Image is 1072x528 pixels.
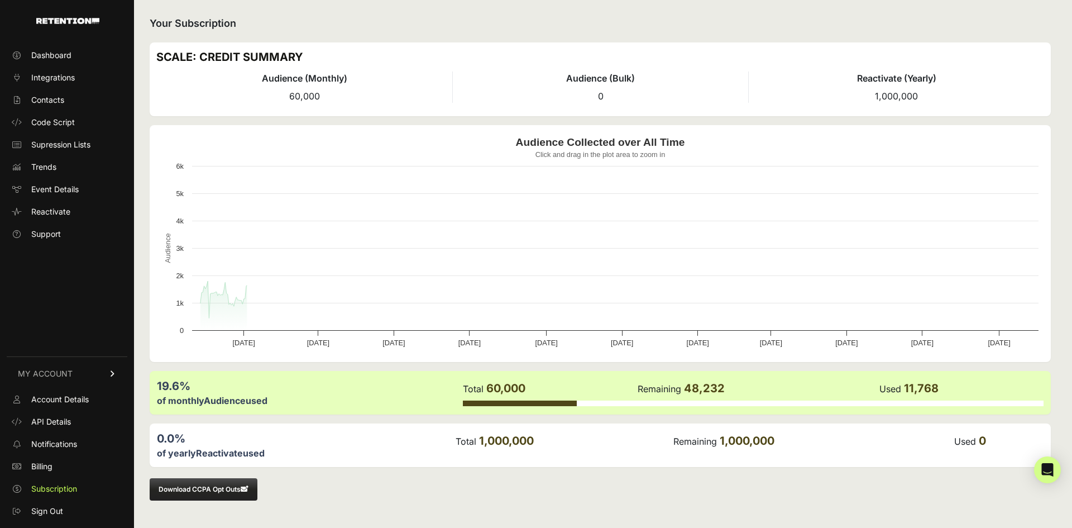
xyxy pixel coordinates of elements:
[535,339,558,347] text: [DATE]
[36,18,99,24] img: Retention.com
[31,394,89,405] span: Account Details
[156,49,1044,65] h3: SCALE: CREDIT SUMMARY
[31,117,75,128] span: Code Script
[7,113,127,131] a: Code Script
[684,382,725,395] span: 48,232
[307,339,329,347] text: [DATE]
[31,506,63,517] span: Sign Out
[453,72,748,85] h4: Audience (Bulk)
[31,50,71,61] span: Dashboard
[1034,456,1061,483] div: Open Intercom Messenger
[458,339,481,347] text: [DATE]
[988,339,1010,347] text: [DATE]
[31,416,71,427] span: API Details
[720,434,774,448] span: 1,000,000
[157,378,462,394] div: 19.6%
[535,150,666,159] text: Click and drag in the plot area to zoom in
[7,46,127,64] a: Dashboard
[7,91,127,109] a: Contacts
[232,339,255,347] text: [DATE]
[7,435,127,453] a: Notifications
[835,339,858,347] text: [DATE]
[673,436,717,447] label: Remaining
[204,395,246,406] label: Audience
[196,448,243,459] label: Reactivate
[164,233,172,263] text: Audience
[7,136,127,154] a: Supression Lists
[157,431,454,446] div: 0.0%
[31,94,64,106] span: Contacts
[382,339,405,347] text: [DATE]
[7,502,127,520] a: Sign Out
[516,136,685,148] text: Audience Collected over All Time
[7,69,127,87] a: Integrations
[176,299,184,307] text: 1k
[31,461,52,472] span: Billing
[31,184,79,195] span: Event Details
[463,383,484,394] label: Total
[31,229,61,240] span: Support
[157,446,454,460] div: of yearly used
[156,132,1044,355] svg: Audience Collected over All Time
[176,189,184,198] text: 5k
[176,217,184,225] text: 4k
[7,413,127,431] a: API Details
[31,139,90,150] span: Supression Lists
[979,434,986,448] span: 0
[31,161,56,173] span: Trends
[31,483,77,494] span: Subscription
[176,244,184,253] text: 3k
[638,383,681,394] label: Remaining
[18,368,73,379] span: MY ACCOUNT
[687,339,709,347] text: [DATE]
[911,339,934,347] text: [DATE]
[486,382,525,395] span: 60,000
[598,91,604,102] span: 0
[7,480,127,498] a: Subscription
[7,356,127,391] a: MY ACCOUNT
[176,162,184,170] text: 6k
[611,339,633,347] text: [DATE]
[7,203,127,221] a: Reactivate
[7,391,127,408] a: Account Details
[7,225,127,243] a: Support
[31,439,77,450] span: Notifications
[749,72,1044,85] h4: Reactivate (Yearly)
[156,72,452,85] h4: Audience (Monthly)
[7,158,127,176] a: Trends
[176,272,184,280] text: 2k
[879,383,901,394] label: Used
[150,16,1051,31] h2: Your Subscription
[875,91,918,102] span: 1,000,000
[7,458,127,475] a: Billing
[954,436,976,447] label: Used
[31,206,70,217] span: Reactivate
[7,180,127,198] a: Event Details
[904,382,939,395] span: 11,768
[150,478,257,501] button: Download CCPA Opt Outs
[479,434,534,448] span: 1,000,000
[289,91,320,102] span: 60,000
[456,436,476,447] label: Total
[31,72,75,83] span: Integrations
[180,326,184,335] text: 0
[760,339,782,347] text: [DATE]
[157,394,462,407] div: of monthly used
